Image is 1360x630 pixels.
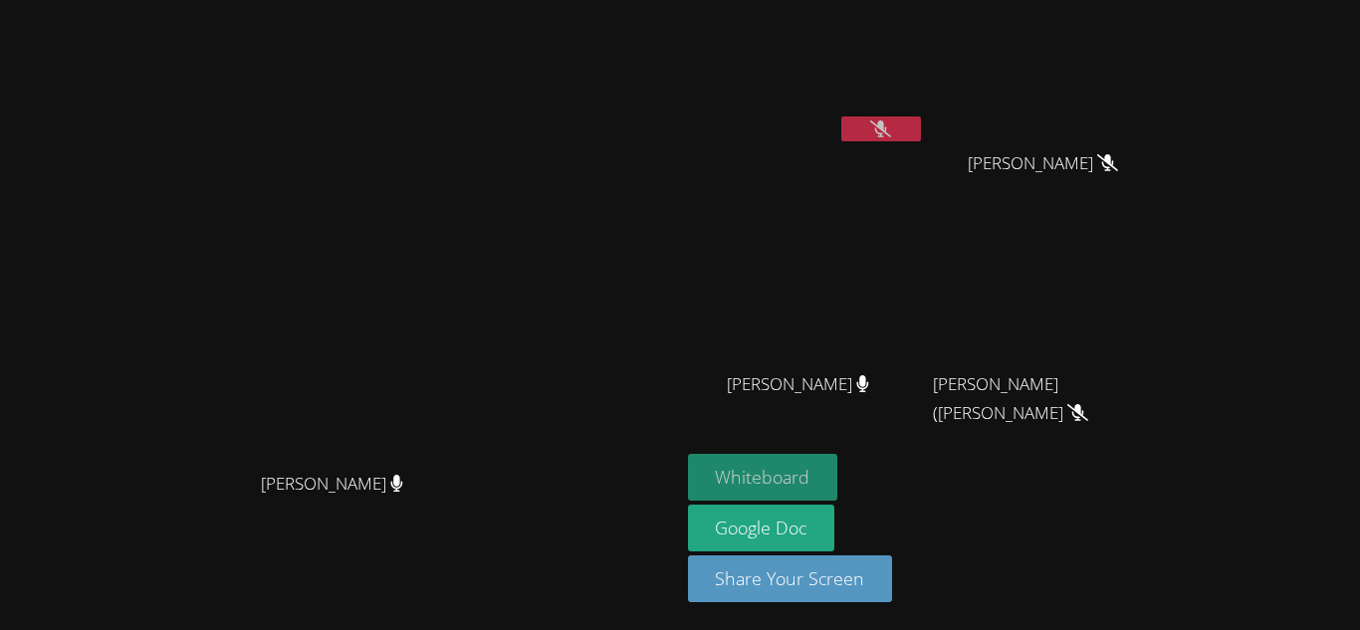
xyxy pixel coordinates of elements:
[727,370,869,399] span: [PERSON_NAME]
[261,470,403,499] span: [PERSON_NAME]
[933,370,1154,428] span: [PERSON_NAME] ([PERSON_NAME]
[968,149,1118,178] span: [PERSON_NAME]
[688,454,838,501] button: Whiteboard
[688,505,835,551] a: Google Doc
[688,555,893,602] button: Share Your Screen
